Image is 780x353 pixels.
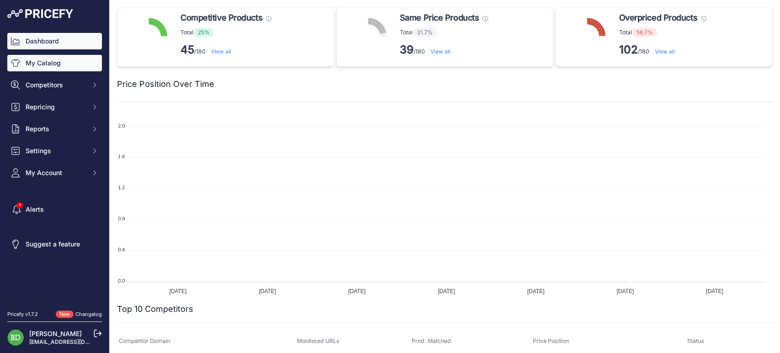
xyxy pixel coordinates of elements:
[7,121,102,137] button: Reports
[7,77,102,93] button: Competitors
[118,123,125,128] tspan: 2.0
[400,11,479,24] span: Same Price Products
[533,337,569,344] span: Price Position
[26,124,85,134] span: Reports
[654,48,674,55] a: View all
[400,43,488,57] p: /180
[26,146,85,155] span: Settings
[26,102,85,112] span: Repricing
[348,288,366,294] tspan: [DATE]
[117,303,193,316] h2: Top 10 Competitors
[118,216,125,221] tspan: 0.8
[7,33,102,300] nav: Sidebar
[180,28,271,37] p: Total
[619,43,637,56] strong: 102
[119,337,170,344] span: Competitor Domain
[7,33,102,49] a: Dashboard
[631,28,657,37] span: 56.7%
[118,247,125,252] tspan: 0.4
[706,288,723,294] tspan: [DATE]
[438,288,455,294] tspan: [DATE]
[180,43,194,56] strong: 45
[616,288,634,294] tspan: [DATE]
[527,288,545,294] tspan: [DATE]
[56,310,74,318] span: New
[413,28,437,37] span: 21.7%
[400,43,414,56] strong: 39
[211,48,231,55] a: View all
[687,337,704,344] span: Status
[180,43,271,57] p: /180
[619,43,706,57] p: /180
[118,278,125,283] tspan: 0.0
[75,311,102,317] a: Changelog
[193,28,214,37] span: 25%
[29,330,82,337] a: [PERSON_NAME]
[180,11,262,24] span: Competitive Products
[26,168,85,177] span: My Account
[412,337,451,344] span: Prod. Matched
[259,288,276,294] tspan: [DATE]
[170,288,187,294] tspan: [DATE]
[619,11,697,24] span: Overpriced Products
[7,165,102,181] button: My Account
[7,99,102,115] button: Repricing
[118,154,125,159] tspan: 1.6
[117,78,214,91] h2: Price Position Over Time
[29,338,125,345] a: [EMAIL_ADDRESS][DOMAIN_NAME]
[7,9,73,18] img: Pricefy Logo
[118,185,125,190] tspan: 1.2
[7,310,38,318] div: Pricefy v1.7.2
[7,55,102,71] a: My Catalog
[7,236,102,252] a: Suggest a feature
[619,28,706,37] p: Total
[7,143,102,159] button: Settings
[297,337,340,344] span: Monitored URLs
[26,80,85,90] span: Competitors
[400,28,488,37] p: Total
[430,48,451,55] a: View all
[7,201,102,218] a: Alerts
